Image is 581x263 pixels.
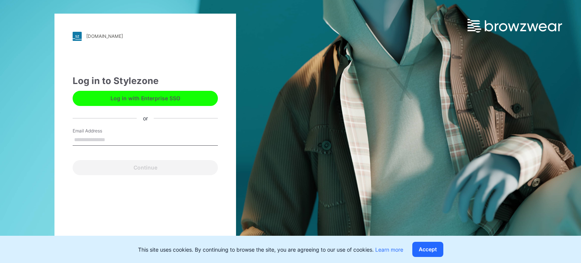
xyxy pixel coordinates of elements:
[468,19,562,33] img: browzwear-logo.e42bd6dac1945053ebaf764b6aa21510.svg
[137,114,154,122] div: or
[138,246,403,254] p: This site uses cookies. By continuing to browse the site, you are agreeing to our use of cookies.
[375,246,403,253] a: Learn more
[86,33,123,39] div: [DOMAIN_NAME]
[412,242,443,257] button: Accept
[73,91,218,106] button: Log in with Enterprise SSO
[73,74,218,88] div: Log in to Stylezone
[73,32,218,41] a: [DOMAIN_NAME]
[73,128,126,134] label: Email Address
[73,32,82,41] img: stylezone-logo.562084cfcfab977791bfbf7441f1a819.svg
